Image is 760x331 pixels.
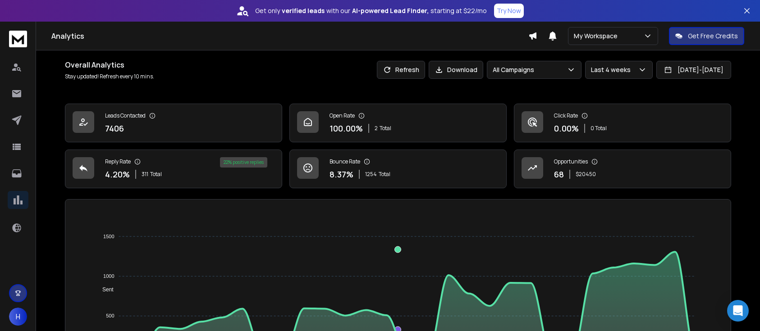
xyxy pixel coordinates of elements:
p: Try Now [497,6,521,15]
p: Click Rate [554,112,578,119]
button: Get Free Credits [669,27,744,45]
span: Total [379,171,390,178]
tspan: 500 [106,313,114,318]
p: 7406 [105,122,124,135]
button: Refresh [377,61,425,79]
span: Sent [96,286,114,293]
a: Bounce Rate8.37%1254Total [289,150,507,188]
p: Get only with our starting at $22/mo [255,6,487,15]
tspan: 1500 [103,234,114,239]
div: 22 % positive replies [220,157,267,168]
p: 0.00 % [554,122,579,135]
button: H [9,308,27,326]
strong: verified leads [282,6,325,15]
a: Open Rate100.00%2Total [289,104,507,142]
p: 8.37 % [330,168,353,181]
p: 0 Total [591,125,607,132]
p: Reply Rate [105,158,131,165]
h1: Overall Analytics [65,59,154,70]
p: Download [447,65,477,74]
a: Leads Contacted7406 [65,104,282,142]
span: 1254 [365,171,377,178]
p: Leads Contacted [105,112,146,119]
span: Total [380,125,391,132]
p: Last 4 weeks [591,65,634,74]
a: Opportunities68$20450 [514,150,731,188]
button: Try Now [494,4,524,18]
p: Stay updated! Refresh every 10 mins. [65,73,154,80]
button: Download [429,61,483,79]
tspan: 1000 [103,273,114,279]
p: $ 20450 [576,171,596,178]
img: logo [9,31,27,47]
strong: AI-powered Lead Finder, [352,6,429,15]
div: Open Intercom Messenger [727,300,749,322]
p: 68 [554,168,564,181]
p: 100.00 % [330,122,363,135]
a: Click Rate0.00%0 Total [514,104,731,142]
p: My Workspace [574,32,621,41]
p: Refresh [395,65,419,74]
a: Reply Rate4.20%311Total22% positive replies [65,150,282,188]
span: 2 [375,125,378,132]
p: All Campaigns [493,65,538,74]
span: Total [150,171,162,178]
p: Open Rate [330,112,355,119]
h1: Analytics [51,31,528,41]
p: Get Free Credits [688,32,738,41]
button: [DATE]-[DATE] [656,61,731,79]
span: 311 [142,171,148,178]
p: 4.20 % [105,168,130,181]
p: Bounce Rate [330,158,360,165]
p: Opportunities [554,158,588,165]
